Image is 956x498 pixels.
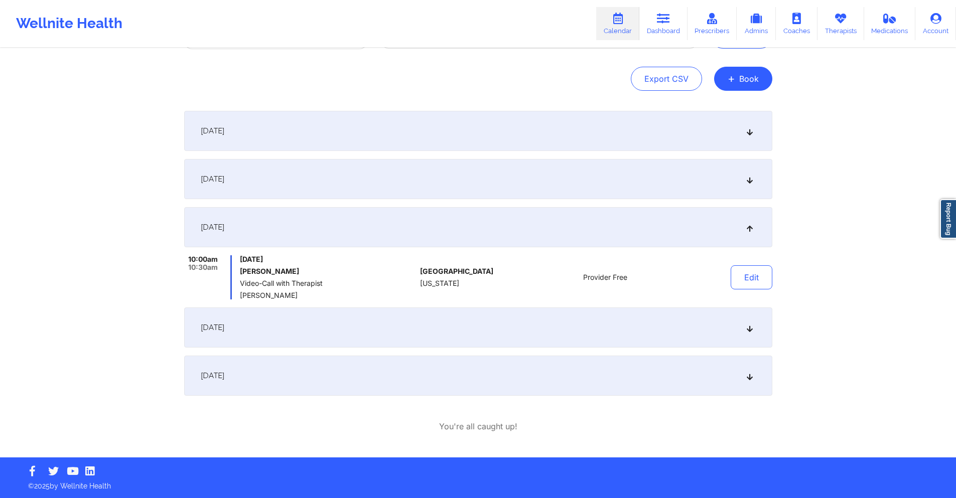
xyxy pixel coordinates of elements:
[915,7,956,40] a: Account
[737,7,776,40] a: Admins
[240,255,416,263] span: [DATE]
[240,267,416,275] h6: [PERSON_NAME]
[639,7,688,40] a: Dashboard
[817,7,864,40] a: Therapists
[776,7,817,40] a: Coaches
[21,474,935,491] p: © 2025 by Wellnite Health
[240,279,416,287] span: Video-Call with Therapist
[201,322,224,333] span: [DATE]
[731,265,772,289] button: Edit
[631,67,702,91] button: Export CSV
[188,255,218,263] span: 10:00am
[728,76,735,81] span: +
[714,67,772,91] button: +Book
[688,7,737,40] a: Prescribers
[596,7,639,40] a: Calendar
[188,263,218,271] span: 10:30am
[420,267,493,275] span: [GEOGRAPHIC_DATA]
[201,222,224,232] span: [DATE]
[940,199,956,239] a: Report Bug
[420,279,459,287] span: [US_STATE]
[583,273,627,281] span: Provider Free
[864,7,916,40] a: Medications
[201,126,224,136] span: [DATE]
[201,174,224,184] span: [DATE]
[439,421,517,432] p: You're all caught up!
[240,291,416,299] span: [PERSON_NAME]
[201,371,224,381] span: [DATE]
